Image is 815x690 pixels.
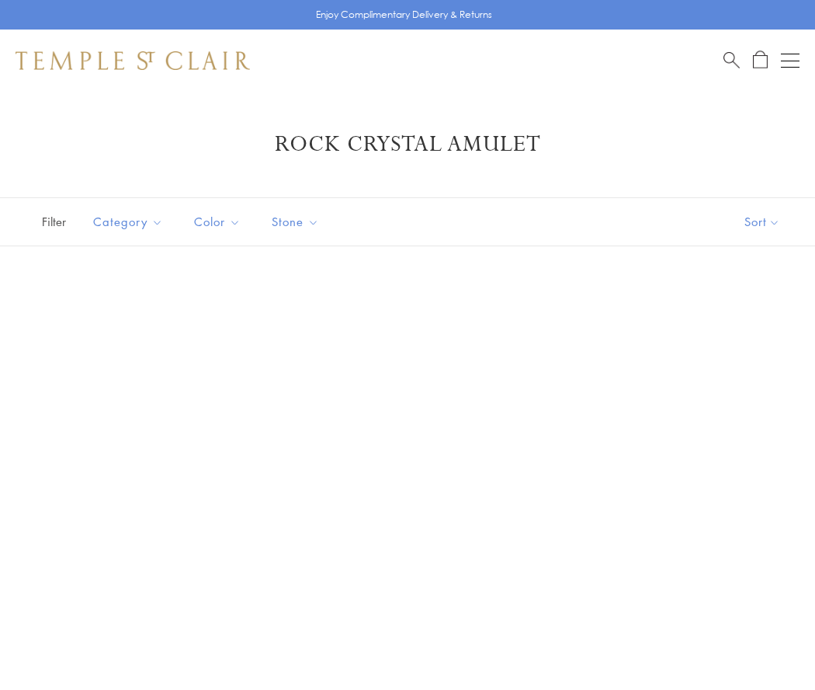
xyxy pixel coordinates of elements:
[723,51,740,70] a: Search
[264,212,331,232] span: Stone
[260,204,331,239] button: Stone
[781,51,799,70] button: Open navigation
[81,204,175,239] button: Category
[39,131,776,159] h1: Rock Crystal Amulet
[182,204,252,239] button: Color
[709,198,815,246] button: Show sort by
[85,212,175,232] span: Category
[186,212,252,232] span: Color
[16,51,250,70] img: Temple St. Clair
[316,7,492,23] p: Enjoy Complimentary Delivery & Returns
[753,51,768,70] a: Open Shopping Bag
